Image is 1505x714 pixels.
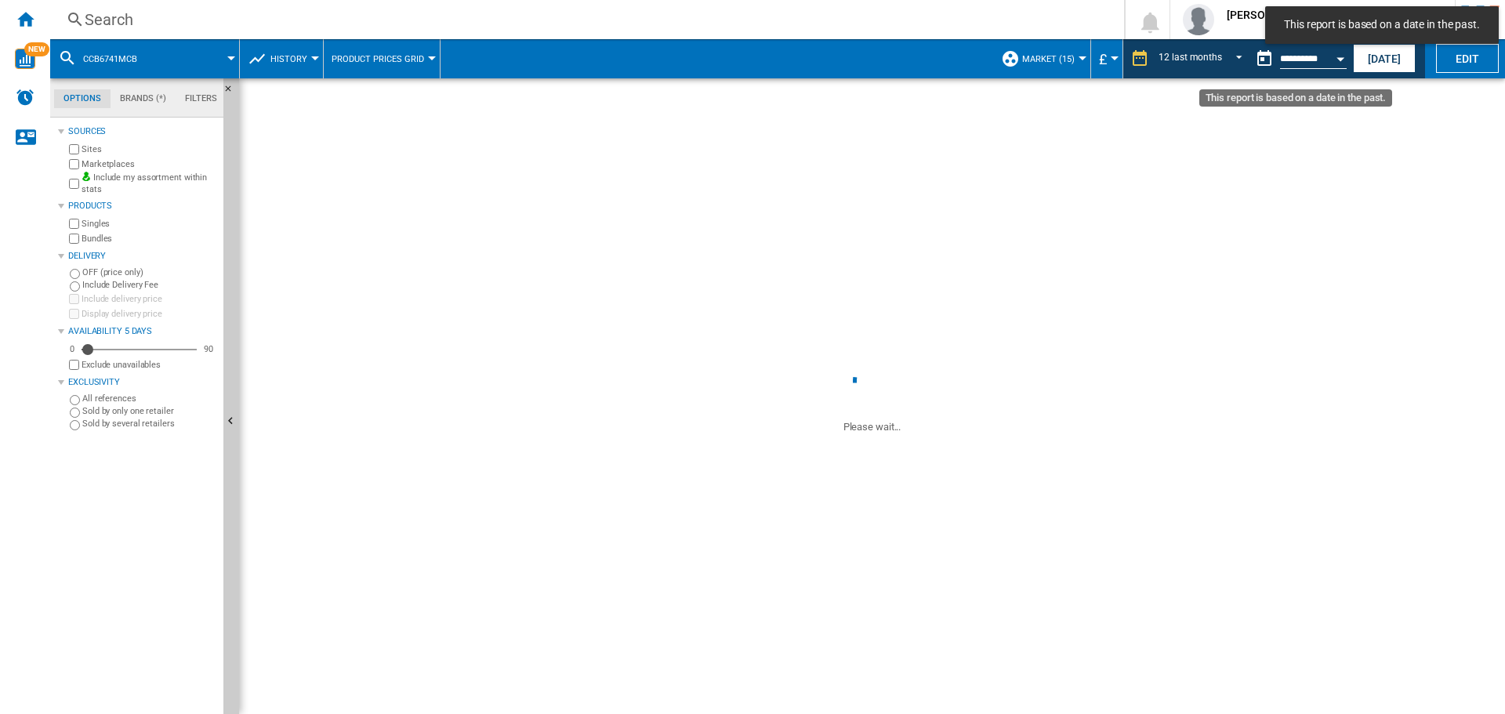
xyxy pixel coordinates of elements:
[69,294,79,304] input: Include delivery price
[82,308,217,320] label: Display delivery price
[69,159,79,169] input: Marketplaces
[82,172,91,181] img: mysite-bg-18x18.png
[68,325,217,338] div: Availability 5 Days
[1099,39,1115,78] button: £
[82,393,217,404] label: All references
[70,269,80,279] input: OFF (price only)
[83,39,153,78] button: CCB6741MCB
[24,42,49,56] span: NEW
[82,218,217,230] label: Singles
[1183,4,1214,35] img: profile.jpg
[69,219,79,229] input: Singles
[82,342,197,357] md-slider: Availability
[82,172,217,196] label: Include my assortment within stats
[68,200,217,212] div: Products
[69,234,79,244] input: Bundles
[82,279,217,291] label: Include Delivery Fee
[69,144,79,154] input: Sites
[111,89,176,108] md-tab-item: Brands (*)
[69,360,79,370] input: Display delivery price
[68,376,217,389] div: Exclusivity
[16,88,34,107] img: alerts-logo.svg
[1227,7,1420,23] span: [PERSON_NAME] pay [PERSON_NAME]
[332,54,424,64] span: Product prices grid
[85,9,1083,31] div: Search
[15,49,35,69] img: wise-card.svg
[82,143,217,155] label: Sites
[1022,54,1075,64] span: Market (15)
[82,266,217,278] label: OFF (price only)
[69,174,79,194] input: Include my assortment within stats
[1099,51,1107,67] span: £
[270,39,315,78] button: History
[82,418,217,429] label: Sold by several retailers
[68,125,217,138] div: Sources
[176,89,227,108] md-tab-item: Filters
[82,233,217,245] label: Bundles
[82,359,217,371] label: Exclude unavailables
[70,408,80,418] input: Sold by only one retailer
[1353,44,1416,73] button: [DATE]
[70,395,80,405] input: All references
[1159,52,1222,63] div: 12 last months
[69,309,79,319] input: Display delivery price
[223,78,242,107] button: Hide
[1279,17,1485,33] span: This report is based on a date in the past.
[68,250,217,263] div: Delivery
[1157,46,1249,72] md-select: REPORTS.WIZARD.STEPS.REPORT.STEPS.REPORT_OPTIONS.PERIOD: 12 last months
[332,39,432,78] button: Product prices grid
[82,158,217,170] label: Marketplaces
[82,405,217,417] label: Sold by only one retailer
[1001,39,1083,78] div: Market (15)
[66,343,78,355] div: 0
[70,420,80,430] input: Sold by several retailers
[270,54,307,64] span: History
[248,39,315,78] div: History
[83,54,137,64] span: CCB6741MCB
[70,281,80,292] input: Include Delivery Fee
[58,39,231,78] div: CCB6741MCB
[1091,39,1123,78] md-menu: Currency
[54,89,111,108] md-tab-item: Options
[1326,42,1354,71] button: Open calendar
[1249,43,1280,74] button: md-calendar
[843,421,901,433] ng-transclude: Please wait...
[82,293,217,305] label: Include delivery price
[1436,44,1499,73] button: Edit
[200,343,217,355] div: 90
[1249,39,1350,78] div: This report is based on a date in the past.
[1022,39,1083,78] button: Market (15)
